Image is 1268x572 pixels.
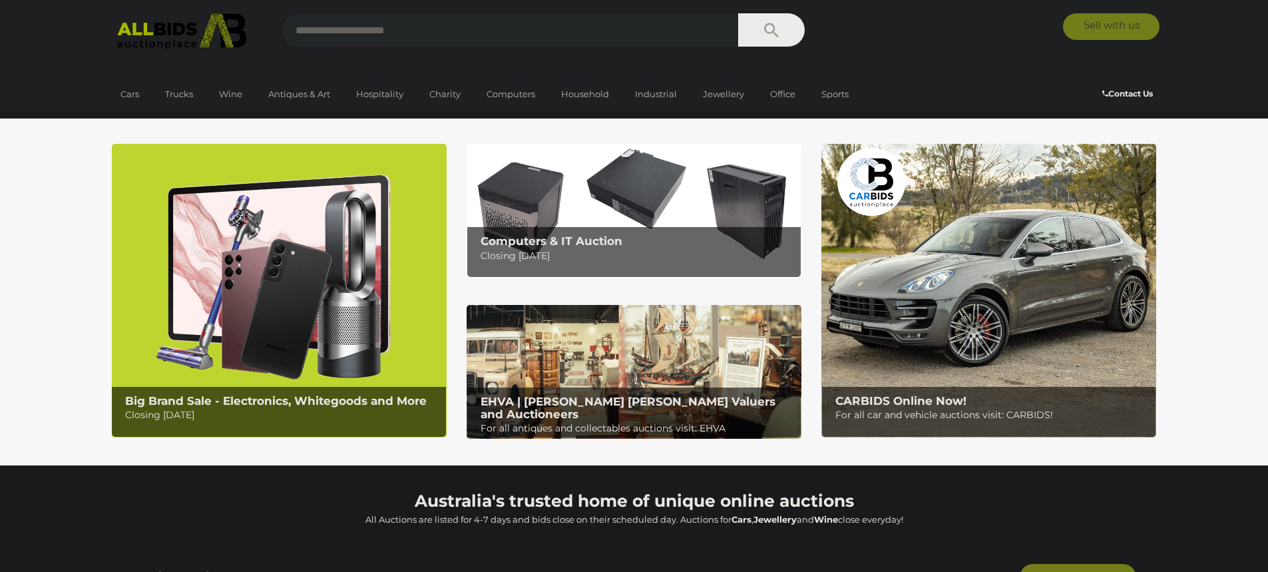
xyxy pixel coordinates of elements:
[481,248,794,264] p: Closing [DATE]
[821,144,1156,437] a: CARBIDS Online Now! CARBIDS Online Now! For all car and vehicle auctions visit: CARBIDS!
[125,394,427,408] b: Big Brand Sale - Electronics, Whitegoods and More
[347,83,412,105] a: Hospitality
[112,83,148,105] a: Cars
[210,83,251,105] a: Wine
[753,514,797,525] strong: Jewellery
[112,105,224,127] a: [GEOGRAPHIC_DATA]
[481,420,794,437] p: For all antiques and collectables auctions visit: EHVA
[467,305,801,439] a: EHVA | Evans Hastings Valuers and Auctioneers EHVA | [PERSON_NAME] [PERSON_NAME] Valuers and Auct...
[694,83,753,105] a: Jewellery
[112,144,447,437] img: Big Brand Sale - Electronics, Whitegoods and More
[118,492,1150,511] h1: Australia's trusted home of unique online auctions
[1102,87,1156,101] a: Contact Us
[626,83,686,105] a: Industrial
[814,514,838,525] strong: Wine
[467,144,801,278] a: Computers & IT Auction Computers & IT Auction Closing [DATE]
[813,83,857,105] a: Sports
[821,144,1156,437] img: CARBIDS Online Now!
[1063,13,1160,40] a: Sell with us
[761,83,804,105] a: Office
[1102,89,1153,99] b: Contact Us
[125,407,439,424] p: Closing [DATE]
[835,407,1149,424] p: For all car and vehicle auctions visit: CARBIDS!
[478,83,544,105] a: Computers
[732,514,751,525] strong: Cars
[481,395,775,421] b: EHVA | [PERSON_NAME] [PERSON_NAME] Valuers and Auctioneers
[421,83,469,105] a: Charity
[738,13,805,47] button: Search
[552,83,618,105] a: Household
[112,144,447,437] a: Big Brand Sale - Electronics, Whitegoods and More Big Brand Sale - Electronics, Whitegoods and Mo...
[156,83,202,105] a: Trucks
[481,234,622,248] b: Computers & IT Auction
[835,394,966,408] b: CARBIDS Online Now!
[467,305,801,439] img: EHVA | Evans Hastings Valuers and Auctioneers
[118,512,1150,527] p: All Auctions are listed for 4-7 days and bids close on their scheduled day. Auctions for , and cl...
[260,83,339,105] a: Antiques & Art
[110,13,254,50] img: Allbids.com.au
[467,144,801,278] img: Computers & IT Auction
